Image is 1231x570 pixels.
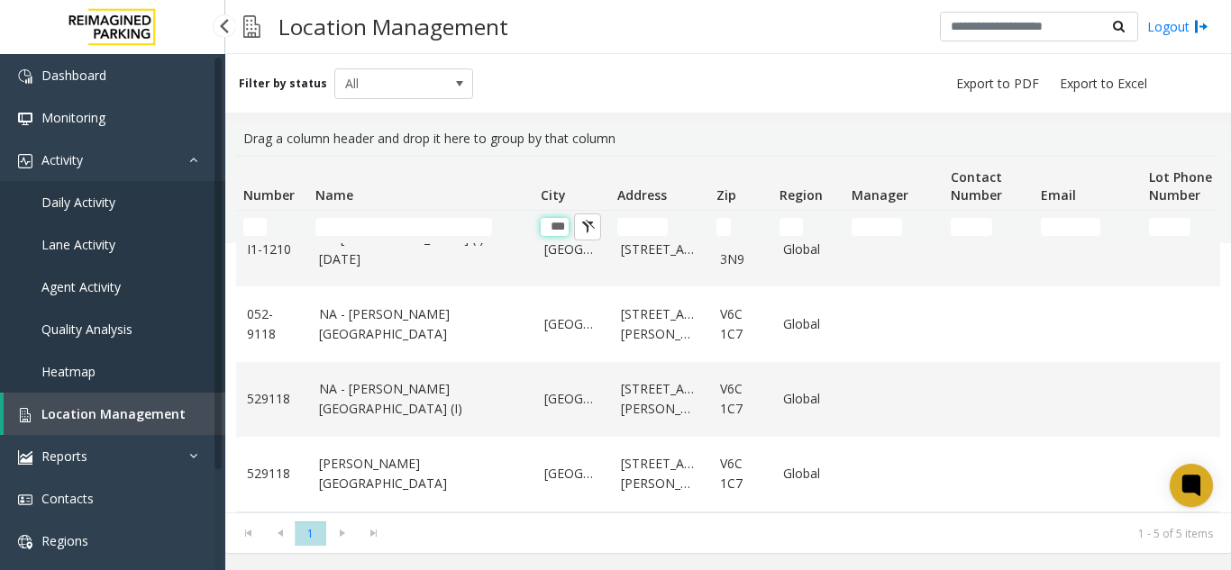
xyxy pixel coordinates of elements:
[295,521,326,546] span: Page 1
[247,464,297,484] a: 529118
[951,218,992,236] input: Contact Number Filter
[621,379,698,420] a: [STREET_ADDRESS][PERSON_NAME]
[783,314,834,334] a: Global
[225,156,1231,512] div: Data table
[18,112,32,126] img: 'icon'
[617,186,667,204] span: Address
[18,408,32,422] img: 'icon'
[544,389,599,409] a: [GEOGRAPHIC_DATA]
[956,75,1039,93] span: Export to PDF
[533,211,610,243] td: City Filter
[541,186,566,204] span: City
[852,186,908,204] span: Manager
[247,304,297,345] a: 052-9118
[783,464,834,484] a: Global
[319,379,523,420] a: NA - [PERSON_NAME][GEOGRAPHIC_DATA] (I)
[772,211,844,243] td: Region Filter
[308,211,533,243] td: Name Filter
[783,240,834,259] a: Global
[41,363,96,380] span: Heatmap
[544,464,599,484] a: [GEOGRAPHIC_DATA]
[236,211,308,243] td: Number Filter
[41,490,94,507] span: Contacts
[949,71,1046,96] button: Export to PDF
[716,186,736,204] span: Zip
[41,532,88,549] span: Regions
[610,211,709,243] td: Address Filter
[315,218,492,236] input: Name Filter
[243,5,260,49] img: pageIcon
[247,389,297,409] a: 529118
[621,454,698,494] a: [STREET_ADDRESS][PERSON_NAME]
[239,76,327,92] label: Filter by status
[41,448,87,465] span: Reports
[1041,186,1076,204] span: Email
[720,304,761,345] a: V6C 1C7
[335,69,445,98] span: All
[1034,211,1142,243] td: Email Filter
[18,535,32,549] img: 'icon'
[720,454,761,494] a: V6C 1C7
[243,186,295,204] span: Number
[541,218,569,236] input: City Filter
[319,304,523,345] a: NA - [PERSON_NAME][GEOGRAPHIC_DATA]
[1147,17,1208,36] a: Logout
[720,379,761,420] a: V6C 1C7
[41,405,186,422] span: Location Management
[236,122,1220,156] div: Drag a column header and drop it here to group by that column
[951,168,1002,204] span: Contact Number
[18,450,32,465] img: 'icon'
[41,194,115,211] span: Daily Activity
[1149,218,1190,236] input: Lot Phone Number Filter
[780,218,803,236] input: Region Filter
[780,186,823,204] span: Region
[243,218,267,236] input: Number Filter
[852,218,902,236] input: Manager Filter
[709,211,772,243] td: Zip Filter
[944,211,1034,243] td: Contact Number Filter
[41,151,83,168] span: Activity
[574,213,601,240] button: Clear
[621,304,698,345] a: [STREET_ADDRESS][PERSON_NAME]
[1194,17,1208,36] img: logout
[18,493,32,507] img: 'icon'
[400,526,1213,541] kendo-pager-info: 1 - 5 of 5 items
[544,314,599,334] a: [GEOGRAPHIC_DATA]
[18,69,32,84] img: 'icon'
[783,389,834,409] a: Global
[269,5,517,49] h3: Location Management
[1053,71,1154,96] button: Export to Excel
[1060,75,1147,93] span: Export to Excel
[41,321,132,338] span: Quality Analysis
[1149,168,1212,204] span: Lot Phone Number
[1041,218,1100,236] input: Email Filter
[41,67,106,84] span: Dashboard
[319,454,523,494] a: [PERSON_NAME][GEOGRAPHIC_DATA]
[716,218,731,236] input: Zip Filter
[319,229,523,269] a: NA [GEOGRAPHIC_DATA] (I)- [DATE]
[41,236,115,253] span: Lane Activity
[844,211,944,243] td: Manager Filter
[617,218,668,236] input: Address Filter
[621,240,698,259] a: [STREET_ADDRESS]
[41,109,105,126] span: Monitoring
[544,240,599,259] a: [GEOGRAPHIC_DATA]
[18,154,32,168] img: 'icon'
[4,393,225,435] a: Location Management
[247,240,297,259] a: I1-1210
[41,278,121,295] span: Agent Activity
[720,229,761,269] a: V6C 3N9
[315,186,353,204] span: Name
